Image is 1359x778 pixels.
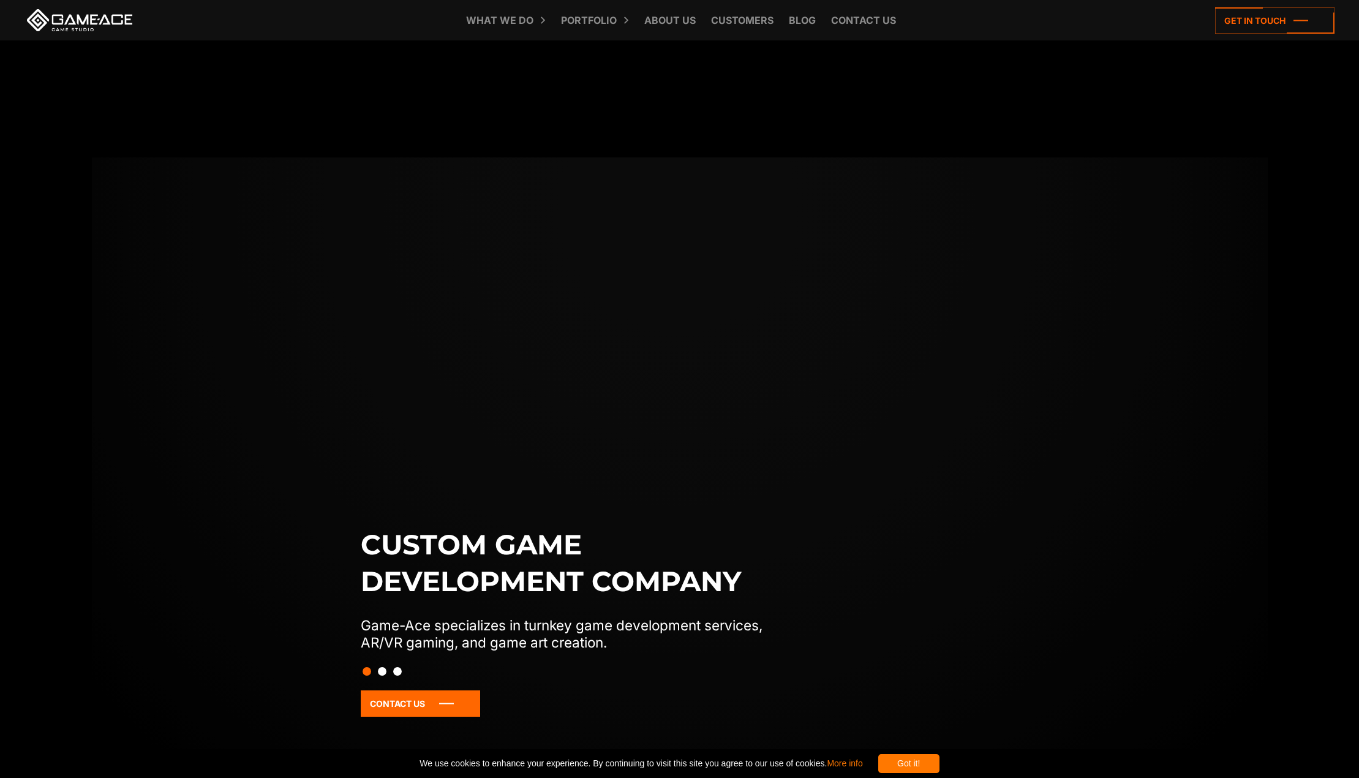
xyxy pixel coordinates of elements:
a: More info [827,758,862,768]
button: Slide 1 [363,661,371,682]
span: We use cookies to enhance your experience. By continuing to visit this site you agree to our use ... [420,754,862,773]
button: Slide 2 [378,661,386,682]
a: Contact Us [361,690,480,717]
button: Slide 3 [393,661,402,682]
h1: Custom game development company [361,526,788,600]
a: Get in touch [1215,7,1335,34]
p: Game-Ace specializes in turnkey game development services, AR/VR gaming, and game art creation. [361,617,788,651]
div: Got it! [878,754,939,773]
